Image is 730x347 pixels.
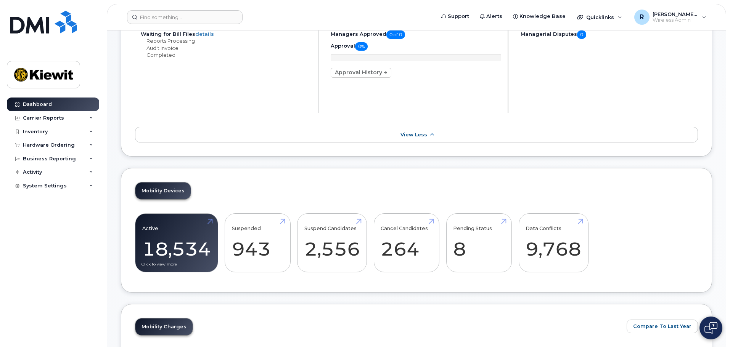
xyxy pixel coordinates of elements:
span: 0 [577,30,586,39]
li: Audit Invoice [141,45,311,52]
span: Compare To Last Year [633,323,691,330]
h5: Managerial Disputes [521,30,698,39]
a: Suspend Candidates 2,556 [304,218,360,268]
li: Reports Processing [141,37,311,45]
a: Data Conflicts 9,768 [526,218,581,268]
button: Compare To Last Year [627,320,698,333]
span: View Less [400,132,427,138]
a: Mobility Devices [135,182,191,199]
span: R [640,13,644,22]
span: Support [448,13,469,20]
div: Quicklinks [572,10,627,25]
li: Waiting for Bill Files [141,30,311,38]
span: [PERSON_NAME].[PERSON_NAME] [653,11,698,17]
h5: Managers Approved [331,30,501,39]
a: Alerts [474,9,508,24]
a: Suspended 943 [232,218,283,268]
span: Quicklinks [586,14,614,20]
a: Support [436,9,474,24]
h5: Approval [331,42,501,51]
a: details [195,31,214,37]
span: 0% [355,42,368,51]
span: Knowledge Base [519,13,566,20]
a: Active 18,534 [142,218,211,268]
span: Alerts [486,13,502,20]
span: 0 of 0 [386,30,405,39]
li: Completed [141,51,311,59]
a: Cancel Candidates 264 [381,218,432,268]
img: Open chat [704,322,717,334]
a: Knowledge Base [508,9,571,24]
a: Pending Status 8 [453,218,505,268]
a: Mobility Charges [135,318,193,335]
a: Approval History [331,68,391,78]
input: Find something... [127,10,243,24]
div: Rachel.Salucci [629,10,712,25]
span: Wireless Admin [653,17,698,23]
